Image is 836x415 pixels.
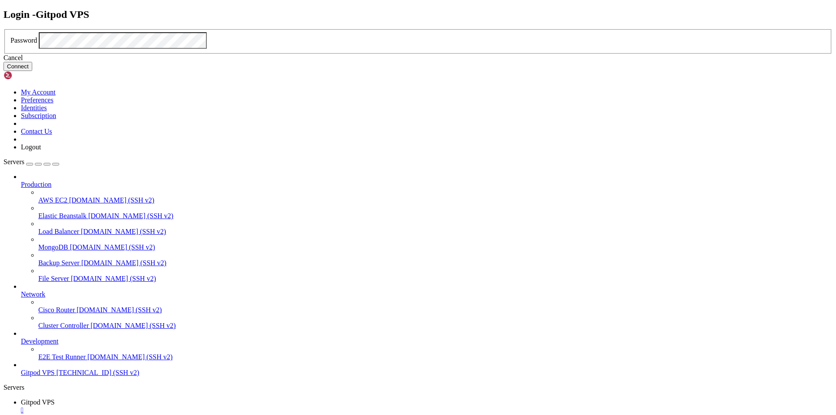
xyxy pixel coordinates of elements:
[21,369,55,376] span: Gitpod VPS
[81,228,166,235] span: [DOMAIN_NAME] (SSH v2)
[3,62,32,71] button: Connect
[38,236,833,251] li: MongoDB [DOMAIN_NAME] (SSH v2)
[77,306,162,314] span: [DOMAIN_NAME] (SSH v2)
[10,37,37,44] label: Password
[38,298,833,314] li: Cisco Router [DOMAIN_NAME] (SSH v2)
[38,204,833,220] li: Elastic Beanstalk [DOMAIN_NAME] (SSH v2)
[21,143,41,151] a: Logout
[38,275,833,283] a: File Server [DOMAIN_NAME] (SSH v2)
[21,104,47,111] a: Identities
[38,212,87,219] span: Elastic Beanstalk
[21,330,833,361] li: Development
[38,353,86,361] span: E2E Test Runner
[38,228,833,236] a: Load Balancer [DOMAIN_NAME] (SSH v2)
[38,220,833,236] li: Load Balancer [DOMAIN_NAME] (SSH v2)
[38,345,833,361] li: E2E Test Runner [DOMAIN_NAME] (SSH v2)
[3,158,24,165] span: Servers
[38,251,833,267] li: Backup Server [DOMAIN_NAME] (SSH v2)
[21,406,833,414] a: 
[38,259,833,267] a: Backup Server [DOMAIN_NAME] (SSH v2)
[70,243,155,251] span: [DOMAIN_NAME] (SSH v2)
[21,369,833,377] a: Gitpod VPS [TECHNICAL_ID] (SSH v2)
[91,322,176,329] span: [DOMAIN_NAME] (SSH v2)
[21,337,833,345] a: Development
[21,337,58,345] span: Development
[38,275,69,282] span: File Server
[21,361,833,377] li: Gitpod VPS [TECHNICAL_ID] (SSH v2)
[81,259,167,267] span: [DOMAIN_NAME] (SSH v2)
[3,384,833,391] div: Servers
[38,353,833,361] a: E2E Test Runner [DOMAIN_NAME] (SSH v2)
[21,112,56,119] a: Subscription
[21,88,56,96] a: My Account
[38,259,80,267] span: Backup Server
[21,290,833,298] a: Network
[21,128,52,135] a: Contact Us
[21,173,833,283] li: Production
[88,212,174,219] span: [DOMAIN_NAME] (SSH v2)
[21,398,55,406] span: Gitpod VPS
[21,181,51,188] span: Production
[38,267,833,283] li: File Server [DOMAIN_NAME] (SSH v2)
[38,189,833,204] li: AWS EC2 [DOMAIN_NAME] (SSH v2)
[69,196,155,204] span: [DOMAIN_NAME] (SSH v2)
[57,369,139,376] span: [TECHNICAL_ID] (SSH v2)
[3,54,833,62] div: Cancel
[38,243,68,251] span: MongoDB
[3,11,7,18] div: (0, 1)
[3,9,833,20] h2: Login - Gitpod VPS
[38,306,75,314] span: Cisco Router
[3,158,59,165] a: Servers
[38,243,833,251] a: MongoDB [DOMAIN_NAME] (SSH v2)
[38,196,67,204] span: AWS EC2
[38,306,833,314] a: Cisco Router [DOMAIN_NAME] (SSH v2)
[21,398,833,414] a: Gitpod VPS
[38,228,79,235] span: Load Balancer
[71,275,156,282] span: [DOMAIN_NAME] (SSH v2)
[38,322,89,329] span: Cluster Controller
[88,353,173,361] span: [DOMAIN_NAME] (SSH v2)
[21,290,45,298] span: Network
[38,314,833,330] li: Cluster Controller [DOMAIN_NAME] (SSH v2)
[3,3,723,11] x-row: Connecting [TECHNICAL_ID]...
[38,322,833,330] a: Cluster Controller [DOMAIN_NAME] (SSH v2)
[21,181,833,189] a: Production
[21,96,54,104] a: Preferences
[38,212,833,220] a: Elastic Beanstalk [DOMAIN_NAME] (SSH v2)
[3,71,54,80] img: Shellngn
[21,283,833,330] li: Network
[38,196,833,204] a: AWS EC2 [DOMAIN_NAME] (SSH v2)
